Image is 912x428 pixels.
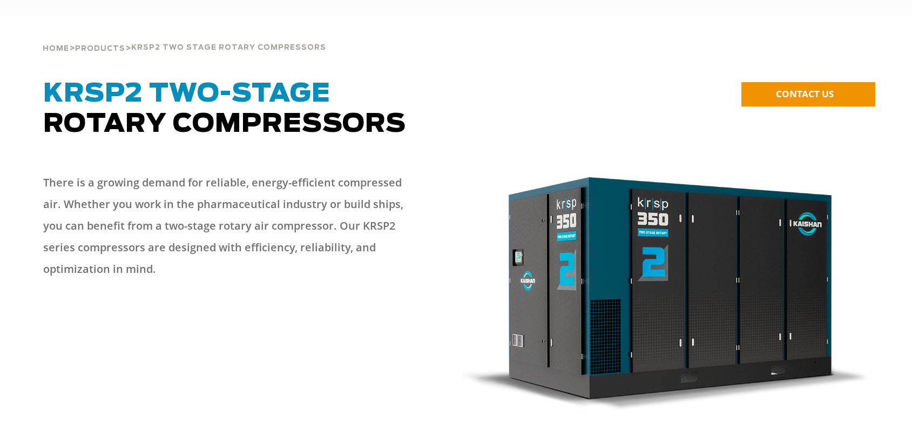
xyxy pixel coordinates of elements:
[43,172,413,280] p: There is a growing demand for reliable, energy-efficient compressed air. Whether you work in the ...
[463,177,870,413] img: krsp350
[43,45,69,52] span: Home
[75,45,125,52] span: Products
[43,16,326,57] div: > >
[776,88,834,100] span: CONTACT US
[43,81,406,137] span: Rotary Compressors
[43,43,69,53] a: Home
[75,43,125,53] a: Products
[43,81,330,107] span: KRSP2 Two-Stage
[131,44,326,51] span: krsp2 two stage rotary compressors
[741,82,875,106] a: CONTACT US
